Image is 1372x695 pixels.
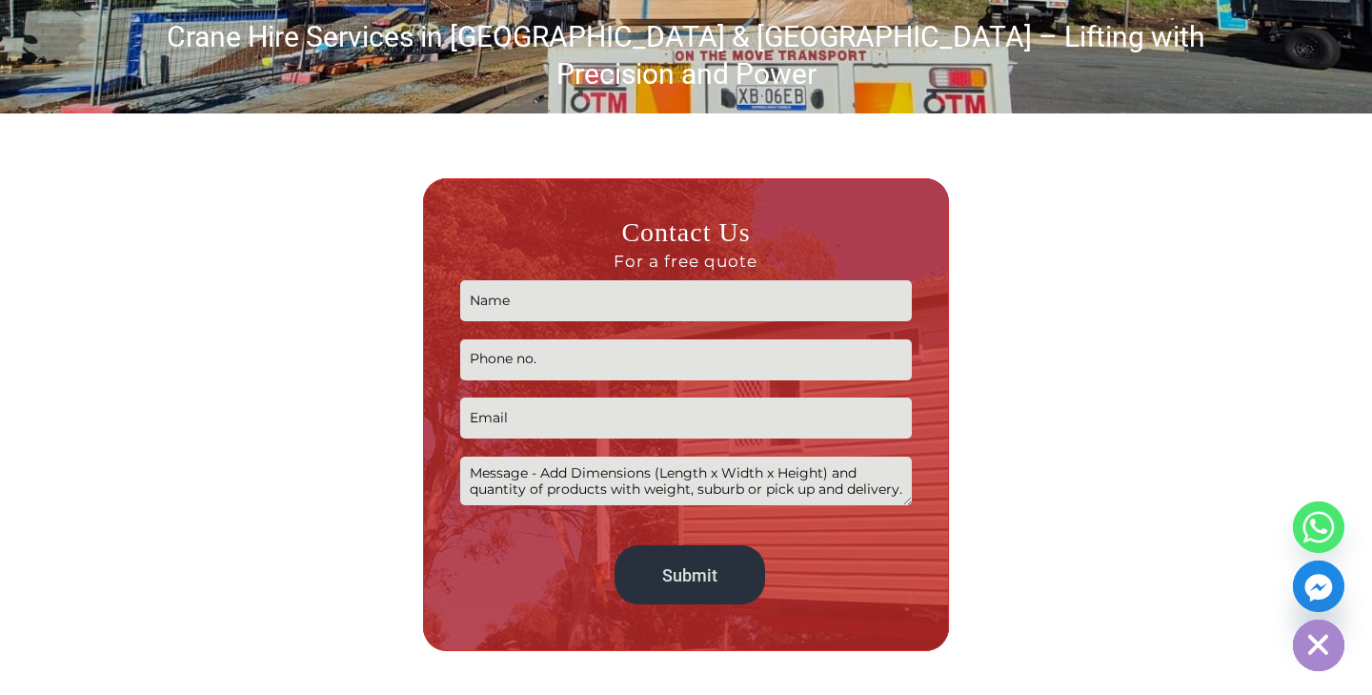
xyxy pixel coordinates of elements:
input: Submit [615,545,766,603]
input: Email [460,398,911,439]
a: Whatsapp [1293,501,1344,553]
input: Phone no. [460,339,911,380]
h1: Crane Hire Services in [GEOGRAPHIC_DATA] & [GEOGRAPHIC_DATA] – Lifting with Precision and Power [143,18,1229,92]
a: Facebook_Messenger [1293,561,1344,612]
span: For a free quote [460,251,911,272]
form: Contact form [460,215,911,613]
h3: Contact Us [460,215,911,271]
input: Name [460,280,911,321]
